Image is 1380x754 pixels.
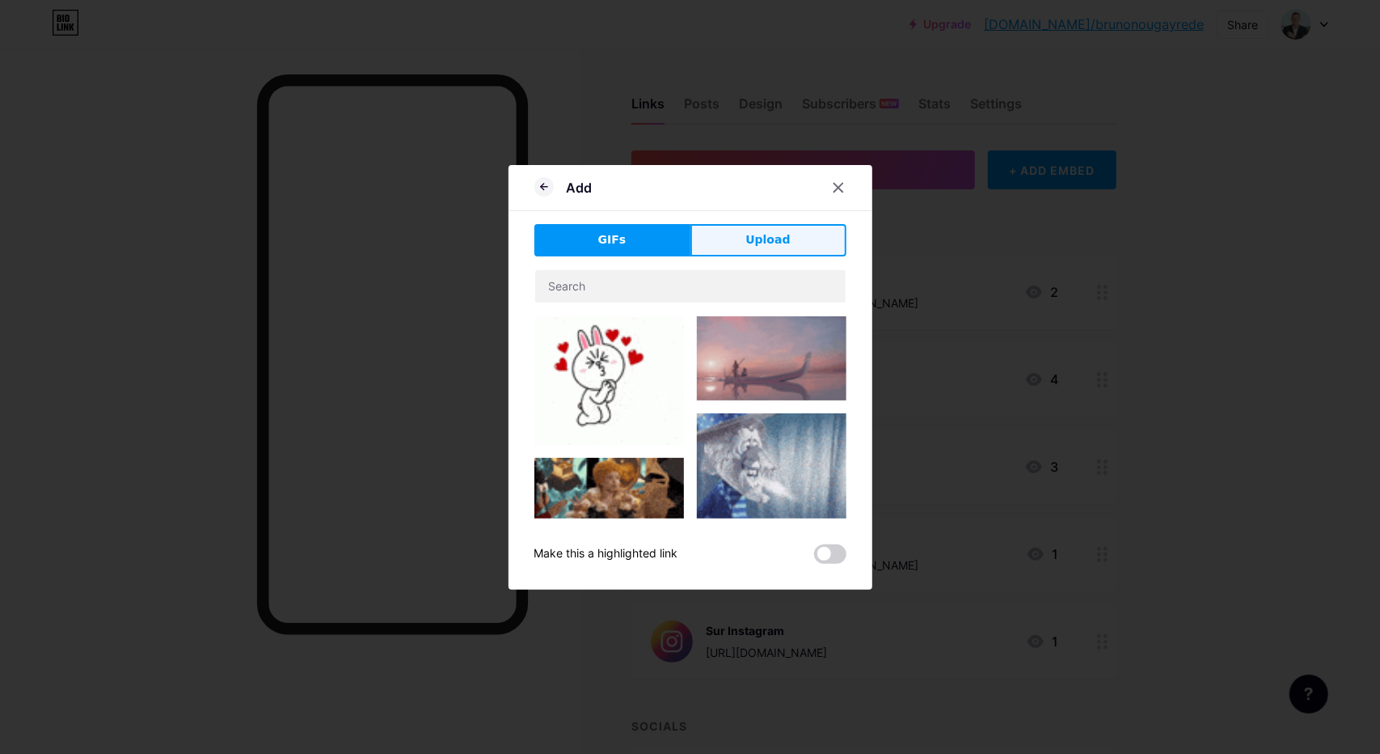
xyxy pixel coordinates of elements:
img: Gihpy [534,316,684,445]
button: GIFs [534,224,690,256]
input: Search [535,270,846,303]
span: GIFs [598,231,627,248]
span: Upload [745,231,790,248]
div: Make this a highlighted link [534,544,678,564]
img: Gihpy [697,413,846,524]
button: Upload [690,224,846,256]
div: Add [567,178,593,197]
img: Gihpy [534,458,684,542]
img: Gihpy [697,316,846,400]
